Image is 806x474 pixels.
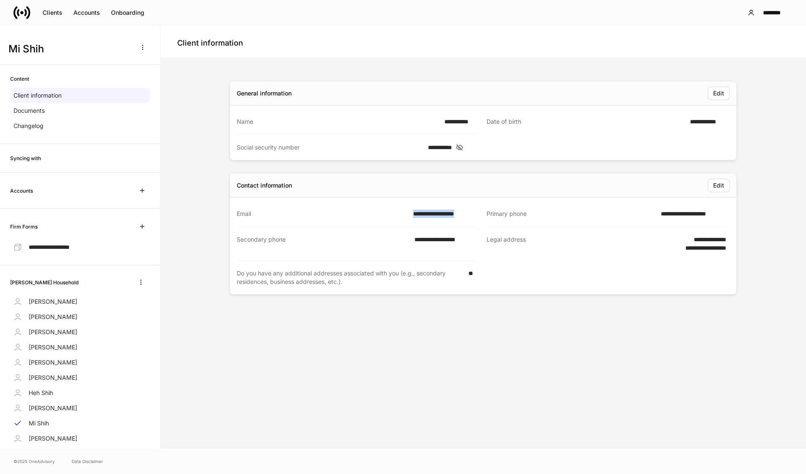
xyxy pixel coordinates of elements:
[10,431,150,446] a: [PERSON_NAME]
[14,122,43,130] p: Changelog
[10,103,150,118] a: Documents
[487,117,685,126] div: Date of birth
[10,294,150,309] a: [PERSON_NAME]
[37,6,68,19] button: Clients
[713,90,724,96] div: Edit
[10,223,38,231] h6: Firm Forms
[29,297,77,306] p: [PERSON_NAME]
[29,358,77,367] p: [PERSON_NAME]
[29,343,77,351] p: [PERSON_NAME]
[10,88,150,103] a: Client information
[708,87,730,100] button: Edit
[29,404,77,412] p: [PERSON_NAME]
[29,313,77,321] p: [PERSON_NAME]
[10,324,150,340] a: [PERSON_NAME]
[237,117,439,126] div: Name
[29,328,77,336] p: [PERSON_NAME]
[237,143,423,152] div: Social security number
[237,181,292,190] div: Contact information
[14,106,45,115] p: Documents
[29,419,49,428] p: Mi Shih
[29,434,77,443] p: [PERSON_NAME]
[10,187,33,195] h6: Accounts
[10,400,150,416] a: [PERSON_NAME]
[487,210,656,218] div: Primary phone
[43,10,62,16] div: Clients
[14,458,55,465] span: © 2025 OneAdvisory
[487,235,658,252] div: Legal address
[29,389,53,397] p: Heh Shih
[10,385,150,400] a: Heh Shih
[237,89,292,98] div: General information
[14,91,62,100] p: Client information
[10,75,29,83] h6: Content
[72,458,103,465] a: Data Disclaimer
[10,416,150,431] a: Mi Shih
[105,6,150,19] button: Onboarding
[10,154,41,162] h6: Syncing with
[237,235,409,252] div: Secondary phone
[10,118,150,133] a: Changelog
[708,179,730,192] button: Edit
[713,183,724,188] div: Edit
[29,373,77,382] p: [PERSON_NAME]
[237,210,408,218] div: Email
[73,10,100,16] div: Accounts
[68,6,105,19] button: Accounts
[10,355,150,370] a: [PERSON_NAME]
[237,269,463,286] div: Do you have any additional addresses associated with you (e.g., secondary residences, business ad...
[10,278,78,286] h6: [PERSON_NAME] Household
[10,370,150,385] a: [PERSON_NAME]
[111,10,144,16] div: Onboarding
[10,340,150,355] a: [PERSON_NAME]
[10,309,150,324] a: [PERSON_NAME]
[8,42,130,56] h3: Mi Shih
[177,38,243,48] h4: Client information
